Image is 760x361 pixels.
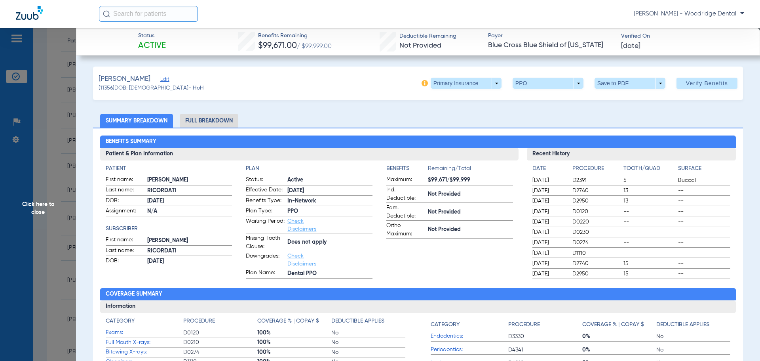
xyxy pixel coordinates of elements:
[621,32,747,40] span: Verified On
[572,260,621,267] span: D2740
[623,164,676,176] app-breakdown-title: Tooth/Quad
[147,176,232,184] span: [PERSON_NAME]
[287,218,316,232] a: Check Disclaimers
[656,317,730,332] app-breakdown-title: Deductible Applies
[532,270,566,278] span: [DATE]
[572,208,621,216] span: D0120
[106,164,232,173] app-breakdown-title: Patient
[287,253,316,267] a: Check Disclaimers
[582,321,644,329] h4: Coverage % | Copay $
[386,164,428,176] app-breakdown-title: Benefits
[331,317,405,328] app-breakdown-title: Deductible Applies
[634,10,744,18] span: [PERSON_NAME] - Woodridge Dental
[431,317,508,332] app-breakdown-title: Category
[676,78,737,89] button: Verify Benefits
[106,176,144,185] span: First name:
[508,346,582,354] span: D4341
[678,164,730,173] h4: Surface
[147,197,232,205] span: [DATE]
[246,217,285,233] span: Waiting Period:
[331,329,405,337] span: No
[623,187,676,195] span: 13
[287,269,372,278] span: Dental PPO
[106,197,144,206] span: DOB:
[183,348,257,356] span: D0274
[623,218,676,226] span: --
[678,228,730,236] span: --
[258,42,297,50] span: $99,671.00
[623,249,676,257] span: --
[147,237,232,245] span: [PERSON_NAME]
[246,164,372,173] app-breakdown-title: Plan
[331,317,384,325] h4: Deductible Applies
[508,321,540,329] h4: Procedure
[513,78,583,89] button: PPO
[428,208,513,216] span: Not Provided
[16,6,43,20] img: Zuub Logo
[527,148,736,160] h3: Recent History
[431,332,508,340] span: Endodontics:
[532,197,566,205] span: [DATE]
[106,246,144,256] span: Last name:
[623,270,676,278] span: 15
[331,338,405,346] span: No
[106,186,144,195] span: Last name:
[572,218,621,226] span: D0220
[297,43,332,50] span: / $99,999.00
[532,176,566,184] span: [DATE]
[138,40,166,52] span: Active
[678,260,730,267] span: --
[106,329,183,337] span: Exams:
[106,317,135,325] h4: Category
[100,300,736,313] h3: Information
[257,317,331,328] app-breakdown-title: Coverage % | Copay $
[106,317,183,328] app-breakdown-title: Category
[428,164,513,176] span: Remaining/Total
[428,176,513,184] span: $99,671/$99,999
[656,321,709,329] h4: Deductible Applies
[99,6,198,22] input: Search for patients
[100,148,519,160] h3: Patient & Plan Information
[257,348,331,356] span: 100%
[582,346,656,354] span: 0%
[246,269,285,278] span: Plan Name:
[678,239,730,246] span: --
[106,207,144,216] span: Assignment:
[678,176,730,184] span: Buccal
[246,207,285,216] span: Plan Type:
[532,208,566,216] span: [DATE]
[656,332,730,340] span: No
[106,338,183,347] span: Full Mouth X-rays:
[532,239,566,246] span: [DATE]
[488,40,614,50] span: Blue Cross Blue Shield of [US_STATE]
[572,187,621,195] span: D2740
[386,176,425,185] span: Maximum:
[386,164,428,173] h4: Benefits
[257,317,319,325] h4: Coverage % | Copay $
[183,329,257,337] span: D0120
[147,207,232,216] span: N/A
[106,225,232,233] h4: Subscriber
[183,338,257,346] span: D0210
[106,348,183,356] span: Bitewing X-rays:
[623,197,676,205] span: 13
[100,288,736,301] h2: Coverage Summary
[100,114,173,128] li: Summary Breakdown
[103,10,110,17] img: Search Icon
[431,346,508,354] span: Periodontics:
[106,236,144,245] span: First name:
[678,218,730,226] span: --
[331,348,405,356] span: No
[431,321,460,329] h4: Category
[246,186,285,195] span: Effective Date:
[422,80,428,86] img: info-icon
[246,252,285,268] span: Downgrades:
[287,187,372,195] span: [DATE]
[572,239,621,246] span: D0274
[572,249,621,257] span: D1110
[431,78,502,89] button: Primary Insurance
[678,187,730,195] span: --
[572,228,621,236] span: D0230
[623,208,676,216] span: --
[257,338,331,346] span: 100%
